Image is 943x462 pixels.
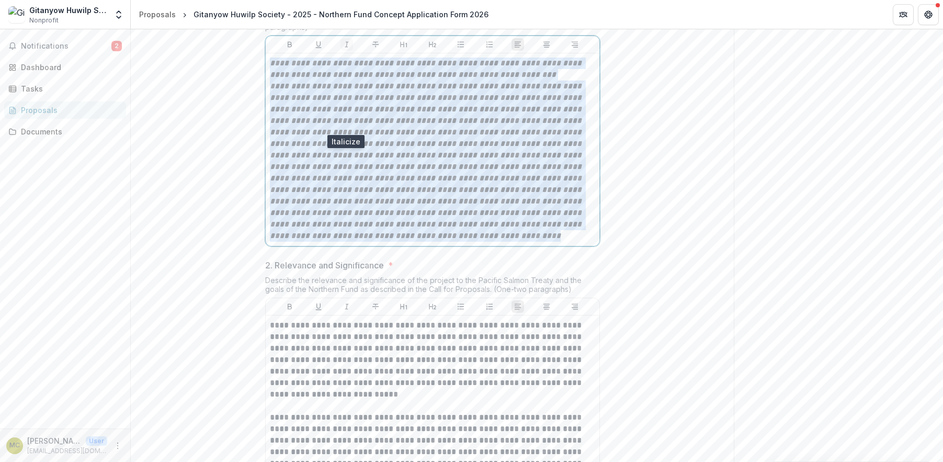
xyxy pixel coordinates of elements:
[369,300,382,313] button: Strike
[139,9,176,20] div: Proposals
[4,59,126,76] a: Dashboard
[135,7,180,22] a: Proposals
[21,42,111,51] span: Notifications
[194,9,488,20] div: Gitanyow Huwilp Society - 2025 - Northern Fund Concept Application Form 2026
[569,300,581,313] button: Align Right
[397,300,410,313] button: Heading 1
[283,300,296,313] button: Bold
[8,6,25,23] img: Gitanyow Huwilp Society
[86,436,107,446] p: User
[9,442,20,449] div: Mark Cleveland
[426,300,439,313] button: Heading 2
[4,80,126,97] a: Tasks
[21,83,118,94] div: Tasks
[569,38,581,51] button: Align Right
[893,4,914,25] button: Partners
[455,38,467,51] button: Bullet List
[512,300,524,313] button: Align Left
[918,4,939,25] button: Get Help
[27,435,82,446] p: [PERSON_NAME]
[312,300,325,313] button: Underline
[483,38,496,51] button: Ordered List
[21,126,118,137] div: Documents
[111,4,126,25] button: Open entity switcher
[312,38,325,51] button: Underline
[29,16,59,25] span: Nonprofit
[21,62,118,73] div: Dashboard
[455,300,467,313] button: Bullet List
[27,446,107,456] p: [EMAIL_ADDRESS][DOMAIN_NAME]
[4,102,126,119] a: Proposals
[540,38,553,51] button: Align Center
[111,440,124,452] button: More
[4,38,126,54] button: Notifications2
[540,300,553,313] button: Align Center
[21,105,118,116] div: Proposals
[265,276,600,298] div: Describe the relevance and significance of the project to the Pacific Salmon Treaty and the goals...
[512,38,524,51] button: Align Left
[283,38,296,51] button: Bold
[397,38,410,51] button: Heading 1
[29,5,107,16] div: Gitanyow Huwilp Society
[369,38,382,51] button: Strike
[340,38,353,51] button: Italicize
[483,300,496,313] button: Ordered List
[426,38,439,51] button: Heading 2
[340,300,353,313] button: Italicize
[135,7,493,22] nav: breadcrumb
[4,123,126,140] a: Documents
[111,41,122,51] span: 2
[265,259,384,272] p: 2. Relevance and Significance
